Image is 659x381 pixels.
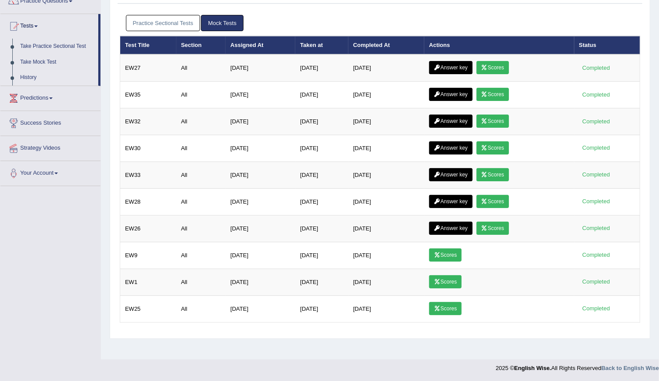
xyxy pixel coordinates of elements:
td: All [176,242,226,269]
div: Completed [579,63,613,72]
a: Take Mock Test [16,54,98,70]
td: [DATE] [295,296,348,323]
td: [DATE] [226,108,295,135]
td: [DATE] [348,162,424,189]
a: Practice Sectional Tests [126,15,201,31]
a: Scores [429,275,462,288]
td: [DATE] [348,108,424,135]
td: EW27 [120,54,176,82]
a: Success Stories [0,111,100,133]
td: [DATE] [226,54,295,82]
td: [DATE] [348,296,424,323]
td: All [176,162,226,189]
div: Completed [579,224,613,233]
td: All [176,296,226,323]
a: Answer key [429,115,473,128]
td: All [176,82,226,108]
td: EW26 [120,216,176,242]
a: Scores [476,88,509,101]
td: [DATE] [295,82,348,108]
td: [DATE] [295,242,348,269]
td: EW35 [120,82,176,108]
td: [DATE] [226,216,295,242]
td: All [176,189,226,216]
a: Answer key [429,61,473,74]
a: Answer key [429,222,473,235]
div: Completed [579,90,613,99]
td: EW1 [120,269,176,296]
td: [DATE] [295,269,348,296]
td: [DATE] [348,189,424,216]
td: EW33 [120,162,176,189]
th: Section [176,36,226,54]
th: Actions [424,36,574,54]
div: Completed [579,117,613,126]
a: Answer key [429,88,473,101]
a: Scores [476,115,509,128]
td: EW28 [120,189,176,216]
td: All [176,269,226,296]
td: [DATE] [226,269,295,296]
td: [DATE] [348,135,424,162]
a: Scores [476,168,509,181]
td: EW25 [120,296,176,323]
td: [DATE] [295,54,348,82]
div: Completed [579,197,613,206]
td: [DATE] [348,242,424,269]
th: Test Title [120,36,176,54]
td: [DATE] [226,189,295,216]
td: [DATE] [348,216,424,242]
td: [DATE] [295,108,348,135]
td: All [176,108,226,135]
div: Completed [579,170,613,180]
a: History [16,70,98,86]
a: Answer key [429,168,473,181]
td: [DATE] [226,162,295,189]
div: Completed [579,251,613,260]
a: Scores [476,141,509,155]
a: Answer key [429,141,473,155]
a: Scores [476,222,509,235]
td: [DATE] [348,82,424,108]
a: Your Account [0,161,100,183]
a: Strategy Videos [0,136,100,158]
td: All [176,216,226,242]
td: EW32 [120,108,176,135]
a: Predictions [0,86,100,108]
th: Status [574,36,640,54]
td: [DATE] [295,216,348,242]
a: Mock Tests [201,15,244,31]
td: EW30 [120,135,176,162]
a: Scores [429,248,462,262]
a: Answer key [429,195,473,208]
td: All [176,135,226,162]
a: Take Practice Sectional Test [16,39,98,54]
th: Assigned At [226,36,295,54]
td: [DATE] [226,135,295,162]
th: Taken at [295,36,348,54]
a: Tests [0,14,98,36]
td: [DATE] [348,269,424,296]
div: Completed [579,304,613,313]
div: Completed [579,277,613,287]
td: All [176,54,226,82]
a: Scores [429,302,462,315]
td: [DATE] [348,54,424,82]
div: Completed [579,144,613,153]
div: 2025 © All Rights Reserved [496,359,659,372]
a: Scores [476,195,509,208]
td: [DATE] [295,189,348,216]
td: [DATE] [226,82,295,108]
td: EW9 [120,242,176,269]
a: Back to English Wise [602,365,659,371]
td: [DATE] [226,296,295,323]
td: [DATE] [226,242,295,269]
th: Completed At [348,36,424,54]
td: [DATE] [295,135,348,162]
td: [DATE] [295,162,348,189]
strong: English Wise. [514,365,551,371]
a: Scores [476,61,509,74]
